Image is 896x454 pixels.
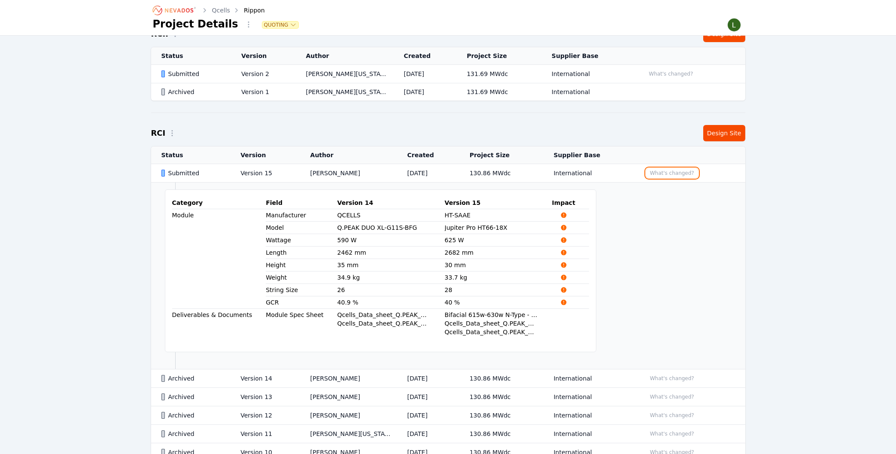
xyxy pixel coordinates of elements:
th: Supplier Base [541,47,635,65]
td: 130.86 MWdc [459,369,544,388]
tr: ArchivedVersion 12[PERSON_NAME][DATE]130.86 MWdcInternationalWhat's changed? [151,406,745,425]
div: Rippon [232,6,265,15]
td: Weight [266,271,337,283]
tr: ArchivedVersion 1[PERSON_NAME][US_STATE][DATE]131.69 MWdcInternational [151,83,745,101]
td: [PERSON_NAME][US_STATE] [295,65,393,83]
td: [PERSON_NAME] [300,406,397,425]
td: [PERSON_NAME] [300,369,397,388]
td: [PERSON_NAME][US_STATE] [300,425,397,443]
td: HT-SAAE [445,209,552,222]
div: Bifacial 615w-630w N-Type - HT66-18X+(ND)-F_US (1).pdf (1.3 MB) [445,311,538,319]
tr: ArchivedVersion 11[PERSON_NAME][US_STATE][DATE]130.86 MWdcInternationalWhat's changed? [151,425,745,443]
td: Q.PEAK DUO XL-G11S-BFG [337,222,445,234]
td: 30 mm [445,259,552,271]
td: 2682 mm [445,247,552,259]
td: Length [266,247,337,259]
td: International [543,369,635,388]
td: Wattage [266,234,337,246]
span: Impacts Structural Calculations [552,274,575,281]
div: Qcells_Data_sheet_Q.PEAK_DUO_ML-G12S-BFG_series_675-695_2024-03_Rev05_NA... (1).pdf (773.9 KB) [445,319,538,328]
td: 590 W [337,234,445,247]
td: 26 [337,284,445,296]
div: Archived [161,411,226,420]
td: 130.86 MWdc [459,425,544,443]
div: Submitted [161,70,227,78]
td: [DATE] [394,65,457,83]
img: Lamar Washington [727,18,741,32]
td: International [541,83,635,101]
td: Deliverables & Documents [172,309,266,338]
th: Category [172,197,266,209]
span: Impacts Structural Calculations [552,212,575,219]
td: [DATE] [397,406,459,425]
div: Qcells_Data_sheet_Q.PEAK_DUO_ML-G12S-BFG_series_675-695_2024-03_Rev05_NA... (1).pdf (773.9 KB) [337,311,431,319]
td: International [543,164,635,183]
tr: SubmittedVersion 15[PERSON_NAME][DATE]130.86 MWdcInternationalWhat's changed? [151,164,745,183]
button: Quoting [262,21,299,28]
td: 40 % [445,296,552,309]
th: Version [230,146,300,164]
td: [DATE] [397,369,459,388]
td: Version 1 [231,83,295,101]
td: 131.69 MWdc [456,65,541,83]
th: Status [151,47,231,65]
td: Version 15 [230,164,300,183]
td: 130.86 MWdc [459,164,544,183]
button: What's changed? [646,429,698,439]
div: Qcells_Data_sheet_Q.PEAK_DUO_XL-G11S-BFG_series_590-605_2024-06_Rev05_NA.pdf (1.2 MB) [337,319,431,328]
button: What's changed? [646,392,698,402]
th: Field [266,197,337,209]
td: 34.9 kg [337,271,445,284]
td: International [543,388,635,406]
nav: Breadcrumb [153,3,265,17]
button: What's changed? [646,374,698,383]
h2: RCI [151,127,166,139]
tr: ArchivedVersion 14[PERSON_NAME][DATE]130.86 MWdcInternationalWhat's changed? [151,369,745,388]
button: What's changed? [646,411,698,420]
th: Impact [552,197,589,209]
th: Supplier Base [543,146,635,164]
td: Manufacturer [266,209,337,221]
tr: ArchivedVersion 13[PERSON_NAME][DATE]130.86 MWdcInternationalWhat's changed? [151,388,745,406]
th: Created [397,146,459,164]
td: QCELLS [337,209,445,222]
td: [DATE] [394,83,457,101]
td: 35 mm [337,259,445,271]
td: [DATE] [397,425,459,443]
td: Model [266,222,337,234]
th: Version 15 [445,197,552,209]
td: 28 [445,284,552,296]
th: Author [295,47,393,65]
td: Version 13 [230,388,300,406]
td: GCR [266,296,337,308]
td: 2462 mm [337,247,445,259]
td: 131.69 MWdc [456,83,541,101]
h1: Project Details [153,17,238,31]
th: Version [231,47,295,65]
div: Qcells_Data_sheet_Q.PEAK_DUO_XL-G11S-BFG_series_590-605_2024-06_Rev05_NA.pdf (1.2 MB) [445,328,538,336]
td: 40.9 % [337,296,445,309]
td: [PERSON_NAME] [300,164,397,183]
td: Version 2 [231,65,295,83]
td: International [543,406,635,425]
th: Status [151,146,231,164]
th: Created [394,47,457,65]
td: Height [266,259,337,271]
th: Project Size [459,146,544,164]
tr: SubmittedVersion 2[PERSON_NAME][US_STATE][DATE]131.69 MWdcInternationalWhat's changed? [151,65,745,83]
td: Module Spec Sheet [266,309,337,321]
td: International [543,425,635,443]
a: Design Site [703,125,745,141]
button: What's changed? [645,69,697,79]
td: 625 W [445,234,552,247]
th: Project Size [456,47,541,65]
td: 33.7 kg [445,271,552,284]
span: Impacts Structural Calculations [552,262,575,268]
td: Version 12 [230,406,300,425]
td: Module [172,209,266,309]
a: Qcells [212,6,230,15]
th: Version 14 [337,197,445,209]
td: [DATE] [397,164,459,183]
div: Archived [161,88,227,96]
